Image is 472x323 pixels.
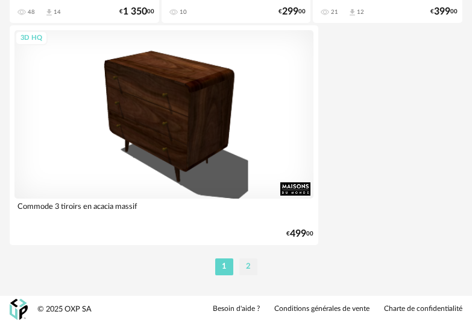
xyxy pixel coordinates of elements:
div: 21 [331,8,338,16]
a: Charte de confidentialité [384,304,462,314]
div: Commode 3 tiroirs en acacia massif [14,199,313,223]
span: Download icon [45,8,54,17]
a: Besoin d'aide ? [213,304,260,314]
div: © 2025 OXP SA [37,304,92,315]
div: € 00 [119,8,154,16]
div: € 00 [286,230,313,238]
div: 3D HQ [15,31,48,46]
div: € 00 [430,8,458,16]
li: 2 [239,258,257,275]
a: Conditions générales de vente [274,304,370,314]
span: 399 [434,8,450,16]
div: 10 [180,8,187,16]
a: 3D HQ Commode 3 tiroirs en acacia massif €49900 [10,25,318,245]
span: 499 [290,230,306,238]
img: OXP [10,299,28,320]
span: 299 [282,8,298,16]
div: 48 [28,8,35,16]
span: Download icon [348,8,357,17]
span: 1 350 [123,8,147,16]
div: 14 [54,8,61,16]
div: € 00 [278,8,306,16]
div: 12 [357,8,364,16]
li: 1 [215,258,233,275]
